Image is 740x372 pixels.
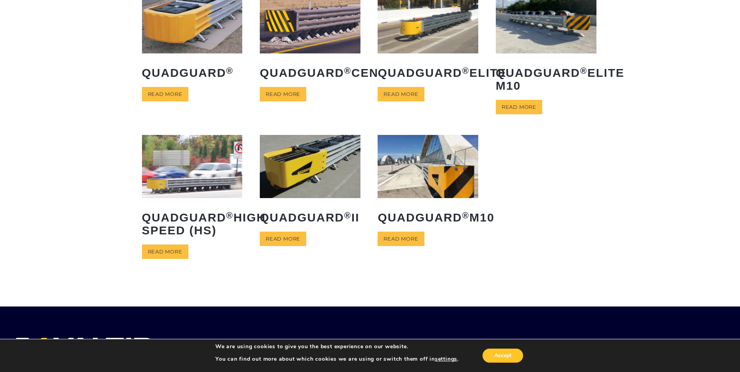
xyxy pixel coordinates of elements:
a: Read more about “QuadGuard® II” [260,232,306,246]
h2: QuadGuard Elite [378,60,478,85]
h2: FOLLOW US [616,338,728,344]
h2: QuadGuard Elite M10 [496,60,596,98]
a: QuadGuard®II [260,135,360,229]
a: QuadGuard®High Speed (HS) [142,135,243,242]
a: Read more about “QuadGuard® CEN” [260,87,306,101]
h2: QuadGuard [142,60,243,85]
p: We are using cookies to give you the best experience on our website. [215,343,459,350]
h2: QuadGuard II [260,205,360,230]
img: VALTIR [12,338,153,357]
sup: ® [344,66,351,76]
sup: ® [462,211,470,220]
a: Read more about “QuadGuard® Elite” [378,87,424,101]
button: settings [435,356,457,363]
h2: QuadGuard High Speed (HS) [142,205,243,243]
sup: ® [226,211,234,220]
a: Read more about “QuadGuard® M10” [378,232,424,246]
p: You can find out more about which cookies we are using or switch them off in . [215,356,459,363]
sup: ® [580,66,587,76]
button: Accept [483,349,523,363]
a: Read more about “QuadGuard® Elite M10” [496,100,542,114]
h2: VALTIR [492,338,604,344]
h2: MEDIA CENTER [369,338,481,344]
a: QuadGuard®M10 [378,135,478,229]
a: Read more about “QuadGuard® High Speed (HS)” [142,244,188,259]
sup: ® [226,66,234,76]
sup: ® [344,211,351,220]
h2: QuadGuard M10 [378,205,478,230]
a: Read more about “QuadGuard®” [142,87,188,101]
sup: ® [462,66,470,76]
h2: QuadGuard CEN [260,60,360,85]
